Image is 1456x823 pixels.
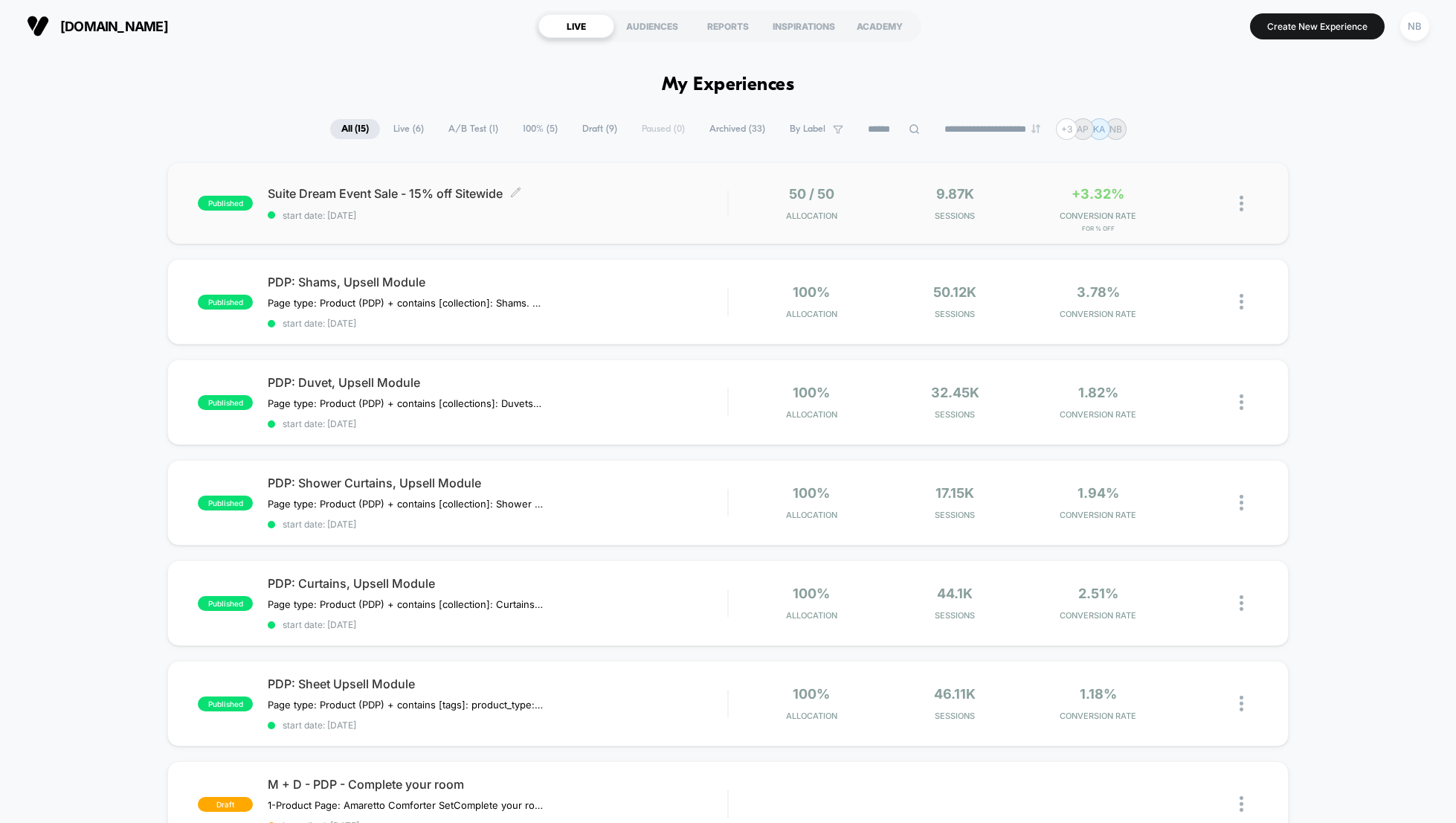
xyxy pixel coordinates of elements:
span: All ( 15 ) [330,119,380,139]
span: for % off [1030,225,1166,232]
img: Visually logo [27,15,49,37]
span: published [198,196,253,211]
span: Allocation [786,211,837,221]
img: close [1240,796,1243,812]
span: PDP: Shams, Upsell Module [268,275,727,289]
img: close [1240,495,1243,510]
span: 1-Product Page: Amaretto Comforter SetComplete your room SKUS: SHEET: Premier Sheet Set - Color -... [268,799,544,811]
span: 32.45k [931,385,979,400]
span: +3.32% [1072,186,1124,202]
div: REPORTS [690,14,766,38]
span: Archived ( 33 ) [698,119,776,139]
div: AUDIENCES [614,14,690,38]
div: NB [1400,12,1429,41]
span: A/B Test ( 1 ) [437,119,509,139]
img: end [1031,124,1040,133]
span: published [198,696,253,711]
span: PDP: Shower Curtains, Upsell Module [268,475,727,490]
span: [DOMAIN_NAME] [60,19,168,34]
span: CONVERSION RATE [1030,510,1166,520]
span: start date: [DATE] [268,519,727,530]
span: Allocation [786,610,837,621]
img: close [1240,394,1243,410]
p: NB [1109,124,1122,135]
span: 44.1k [937,586,973,601]
span: start date: [DATE] [268,418,727,429]
span: CONVERSION RATE [1030,409,1166,420]
div: INSPIRATIONS [766,14,842,38]
span: 9.87k [936,186,974,202]
span: CONVERSION RATE [1030,309,1166,319]
span: 100% [793,485,830,501]
span: Page type: Product (PDP) + contains [collection]: Shower Curtains. Shows Products from [selected ... [268,498,544,510]
span: M + D - PDP - Complete your room [268,777,727,792]
span: Live ( 6 ) [382,119,435,139]
span: Allocation [786,409,837,420]
span: Sessions [887,309,1023,319]
span: 100% [793,385,830,400]
span: 50 / 50 [789,186,834,202]
span: CONVERSION RATE [1030,211,1166,221]
span: Page type: Product (PDP) + contains [tags]: product_type:comforter sets, down alternative comfort... [268,699,544,711]
span: Allocation [786,510,837,520]
span: 100% [793,686,830,702]
span: Sessions [887,510,1023,520]
button: Create New Experience [1250,13,1385,39]
span: CONVERSION RATE [1030,610,1166,621]
span: By Label [790,124,825,135]
span: 1.18% [1080,686,1117,702]
div: LIVE [538,14,614,38]
h1: My Experiences [662,74,795,96]
span: 50.12k [933,284,976,300]
span: Allocation [786,309,837,319]
button: [DOMAIN_NAME] [22,14,173,38]
span: draft [198,797,253,812]
span: start date: [DATE] [268,619,727,630]
span: Suite Dream Event Sale - 15% off Sitewide [268,186,727,201]
span: Sessions [887,711,1023,721]
span: published [198,496,253,510]
img: close [1240,696,1243,711]
span: start date: [DATE] [268,720,727,731]
span: Page type: Product (PDP) + contains [collection]: Shams. Shows Products from [selected products] ... [268,297,544,309]
span: 100% [793,284,830,300]
span: start date: [DATE] [268,210,727,221]
span: start date: [DATE] [268,318,727,329]
span: 100% ( 5 ) [512,119,569,139]
img: close [1240,294,1243,310]
span: 3.78% [1077,284,1120,300]
span: Sessions [887,409,1023,420]
span: published [198,395,253,410]
p: AP [1077,124,1089,135]
button: NB [1396,11,1434,42]
div: + 3 [1056,118,1077,140]
span: Allocation [786,711,837,721]
span: 17.15k [935,485,974,501]
p: KA [1093,124,1105,135]
div: ACADEMY [842,14,918,38]
span: Page type: Product (PDP) + contains [collections]: Duvets. Shows Products from [collections]down/... [268,397,544,409]
span: Sessions [887,610,1023,621]
span: 100% [793,586,830,601]
span: Sessions [887,211,1023,221]
span: PDP: Duvet, Upsell Module [268,375,727,390]
img: close [1240,595,1243,611]
img: close [1240,196,1243,211]
span: 1.94% [1077,485,1119,501]
span: PDP: Curtains, Upsell Module [268,576,727,591]
span: 46.11k [934,686,976,702]
span: published [198,596,253,611]
span: Page type: Product (PDP) + contains [collection]: Curtains. Shows Products from [selected product... [268,598,544,610]
span: CONVERSION RATE [1030,711,1166,721]
span: 2.51% [1078,586,1118,601]
span: 1.82% [1078,385,1118,400]
span: Draft ( 9 ) [571,119,628,139]
span: published [198,295,253,310]
span: PDP: Sheet Upsell Module [268,676,727,691]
